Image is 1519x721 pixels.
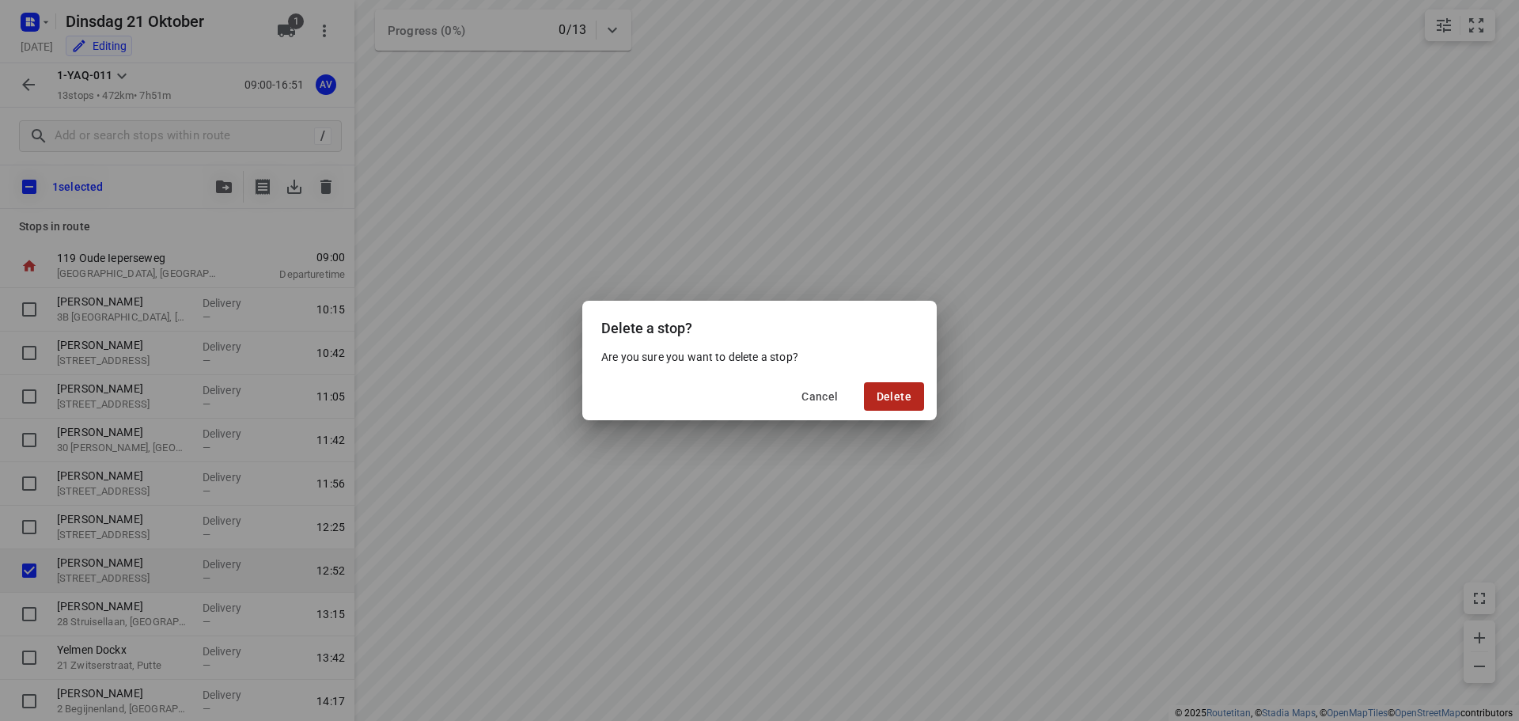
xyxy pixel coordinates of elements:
[801,390,838,403] span: Cancel
[789,382,850,411] button: Cancel
[877,390,911,403] span: Delete
[864,382,924,411] button: Delete
[582,301,937,349] div: Delete a stop?
[601,349,918,365] p: Are you sure you want to delete a stop?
